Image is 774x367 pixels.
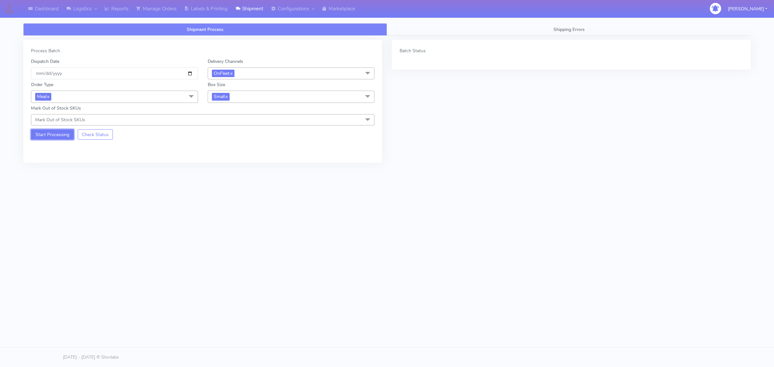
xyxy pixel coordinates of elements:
span: Shipping Errors [553,26,585,33]
div: Batch Status [400,47,743,54]
button: [PERSON_NAME] [723,2,772,15]
span: Meal [35,93,51,100]
label: Mark Out of Stock SKUs [31,105,81,112]
label: Dispatch Date [31,58,59,65]
label: Box Size [208,81,225,88]
label: Order Type [31,81,53,88]
span: Small [212,93,230,100]
span: Mark Out of Stock SKUs [35,117,85,123]
label: Delivery Channels [208,58,243,65]
span: OnFleet [212,70,234,77]
button: Check Status [78,129,113,140]
a: x [230,70,233,76]
ul: Tabs [23,23,751,36]
button: Start Processing [31,129,74,140]
a: x [46,93,49,100]
span: Shipment Process [187,26,223,33]
div: Process Batch [31,47,374,54]
a: x [225,93,228,100]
